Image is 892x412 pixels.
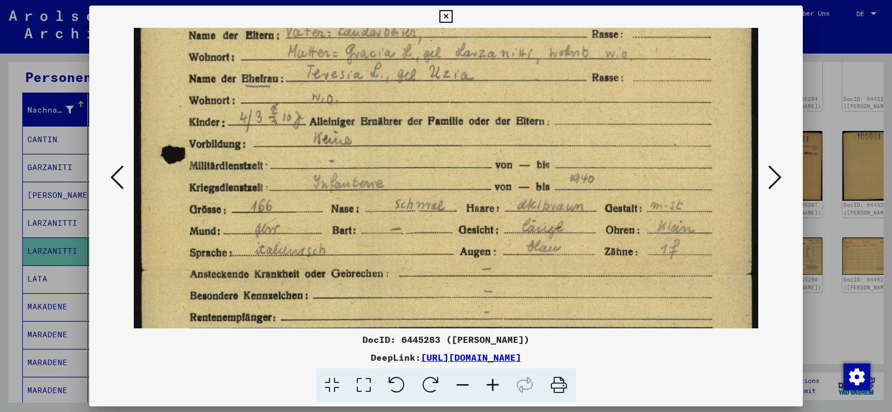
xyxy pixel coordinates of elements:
div: DocID: 6445283 ([PERSON_NAME]) [89,333,803,346]
a: [URL][DOMAIN_NAME] [421,352,521,363]
img: Zustimmung ändern [843,363,870,390]
div: DeepLink: [89,351,803,364]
